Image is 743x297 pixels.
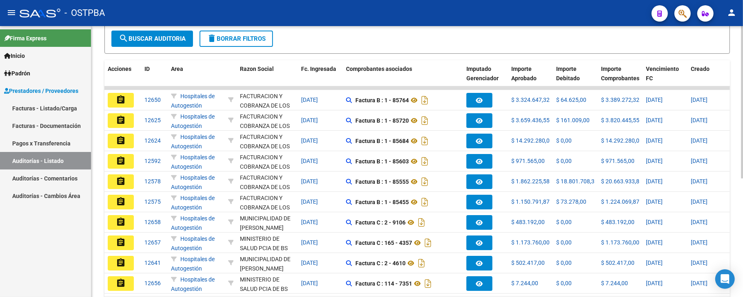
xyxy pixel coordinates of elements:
[419,134,430,147] i: Descargar documento
[511,137,553,144] span: $ 14.292.280,00
[171,93,215,109] span: Hospitales de Autogestión
[144,260,161,266] span: 12641
[556,239,572,246] span: $ 0,00
[240,214,295,233] div: MUNICIPALIDAD DE [PERSON_NAME]
[416,257,427,270] i: Descargar documento
[691,239,708,246] span: [DATE]
[171,235,215,251] span: Hospitales de Autogestión
[601,97,639,103] span: $ 3.389.272,32
[511,260,545,266] span: $ 502.417,00
[463,60,508,96] datatable-header-cell: Imputado Gerenciador
[171,195,215,211] span: Hospitales de Autogestión
[646,158,663,164] span: [DATE]
[116,136,126,145] mat-icon: assignment
[4,51,25,60] span: Inicio
[116,176,126,186] mat-icon: assignment
[240,194,295,231] div: FACTURACION Y COBRANZA DE LOS EFECTORES PUBLICOS S.E.
[556,280,572,286] span: $ 0,00
[240,92,295,129] div: FACTURACION Y COBRANZA DE LOS EFECTORES PUBLICOS S.E.
[168,60,225,96] datatable-header-cell: Area
[691,158,708,164] span: [DATE]
[240,153,295,170] div: - 30715497456
[511,158,545,164] span: $ 971.565,00
[116,156,126,166] mat-icon: assignment
[240,173,295,210] div: FACTURACION Y COBRANZA DE LOS EFECTORES PUBLICOS S.E.
[4,69,30,78] span: Padrón
[419,175,430,188] i: Descargar documento
[419,196,430,209] i: Descargar documento
[116,278,126,288] mat-icon: assignment
[301,219,318,225] span: [DATE]
[240,132,295,150] div: - 30715497456
[511,198,550,205] span: $ 1.150.791,87
[4,34,47,43] span: Firma Express
[7,8,16,18] mat-icon: menu
[200,31,273,47] button: Borrar Filtros
[111,31,193,47] button: Buscar Auditoria
[355,240,412,246] strong: Factura C : 165 - 4357
[171,113,215,129] span: Hospitales de Autogestión
[419,114,430,127] i: Descargar documento
[691,97,708,103] span: [DATE]
[301,260,318,266] span: [DATE]
[240,66,274,72] span: Razon Social
[240,194,295,211] div: - 30715497456
[508,60,553,96] datatable-header-cell: Importe Aprobado
[511,178,550,185] span: $ 1.862.225,58
[240,92,295,109] div: - 30715497456
[116,258,126,268] mat-icon: assignment
[171,276,215,292] span: Hospitales de Autogestión
[301,198,318,205] span: [DATE]
[171,134,215,150] span: Hospitales de Autogestión
[144,97,161,103] span: 12650
[556,158,572,164] span: $ 0,00
[715,269,735,289] div: Open Intercom Messenger
[207,35,266,42] span: Borrar Filtros
[691,66,710,72] span: Creado
[601,66,639,81] span: Importe Comprobantes
[355,117,409,124] strong: Factura B : 1 - 85720
[601,178,643,185] span: $ 20.663.933,89
[144,117,161,123] span: 12625
[511,117,550,123] span: $ 3.659.436,55
[423,236,433,249] i: Descargar documento
[301,117,318,123] span: [DATE]
[240,173,295,190] div: - 30715497456
[240,153,295,190] div: FACTURACION Y COBRANZA DE LOS EFECTORES PUBLICOS S.E.
[171,256,215,272] span: Hospitales de Autogestión
[646,239,663,246] span: [DATE]
[355,158,409,165] strong: Factura B : 1 - 85603
[355,97,409,103] strong: Factura B : 1 - 85764
[240,132,295,169] div: FACTURACION Y COBRANZA DE LOS EFECTORES PUBLICOS S.E.
[553,60,598,96] datatable-header-cell: Importe Debitado
[355,260,406,266] strong: Factura C : 2 - 4610
[511,66,537,81] span: Importe Aprobado
[237,60,298,96] datatable-header-cell: Razon Social
[556,219,572,225] span: $ 0,00
[691,280,708,286] span: [DATE]
[727,8,736,18] mat-icon: person
[171,174,215,190] span: Hospitales de Autogestión
[691,198,708,205] span: [DATE]
[646,198,663,205] span: [DATE]
[240,234,295,262] div: MINISTERIO DE SALUD PCIA DE BS AS
[646,280,663,286] span: [DATE]
[646,97,663,103] span: [DATE]
[643,60,688,96] datatable-header-cell: Vencimiento FC
[240,112,295,149] div: FACTURACION Y COBRANZA DE LOS EFECTORES PUBLICOS S.E.
[298,60,343,96] datatable-header-cell: Fc. Ingresada
[301,66,336,72] span: Fc. Ingresada
[691,260,708,266] span: [DATE]
[646,66,679,81] span: Vencimiento FC
[240,275,295,292] div: - 30626983398
[144,198,161,205] span: 12575
[691,219,708,225] span: [DATE]
[511,97,550,103] span: $ 3.324.647,32
[691,137,708,144] span: [DATE]
[691,117,708,123] span: [DATE]
[646,260,663,266] span: [DATE]
[419,155,430,168] i: Descargar documento
[355,199,409,205] strong: Factura B : 1 - 85455
[116,197,126,207] mat-icon: assignment
[240,255,295,272] div: - 33999001489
